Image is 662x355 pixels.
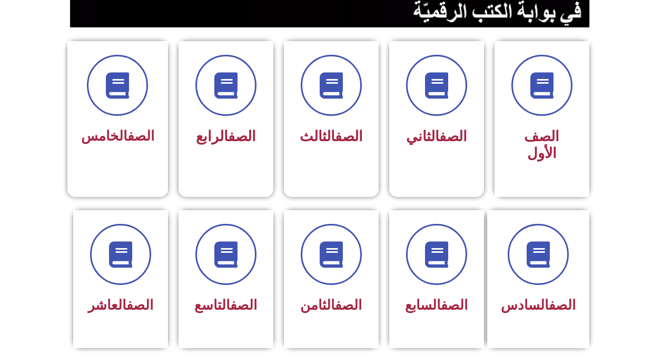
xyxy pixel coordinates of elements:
span: السابع [405,297,468,313]
a: الصف [549,297,576,313]
a: الصف [127,128,154,144]
span: الخامس [81,128,154,144]
span: الرابع [196,128,256,145]
span: التاسع [194,297,257,313]
a: الصف [230,297,257,313]
span: السادس [501,297,576,313]
span: الثاني [406,128,467,145]
a: الصف [126,297,153,313]
a: الصف [439,128,467,145]
span: الصف الأول [524,128,559,162]
a: الصف [335,297,362,313]
a: الصف [228,128,256,145]
span: الثالث [300,128,363,145]
a: الصف [441,297,468,313]
span: الثامن [300,297,362,313]
span: العاشر [88,297,153,313]
a: الصف [335,128,363,145]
